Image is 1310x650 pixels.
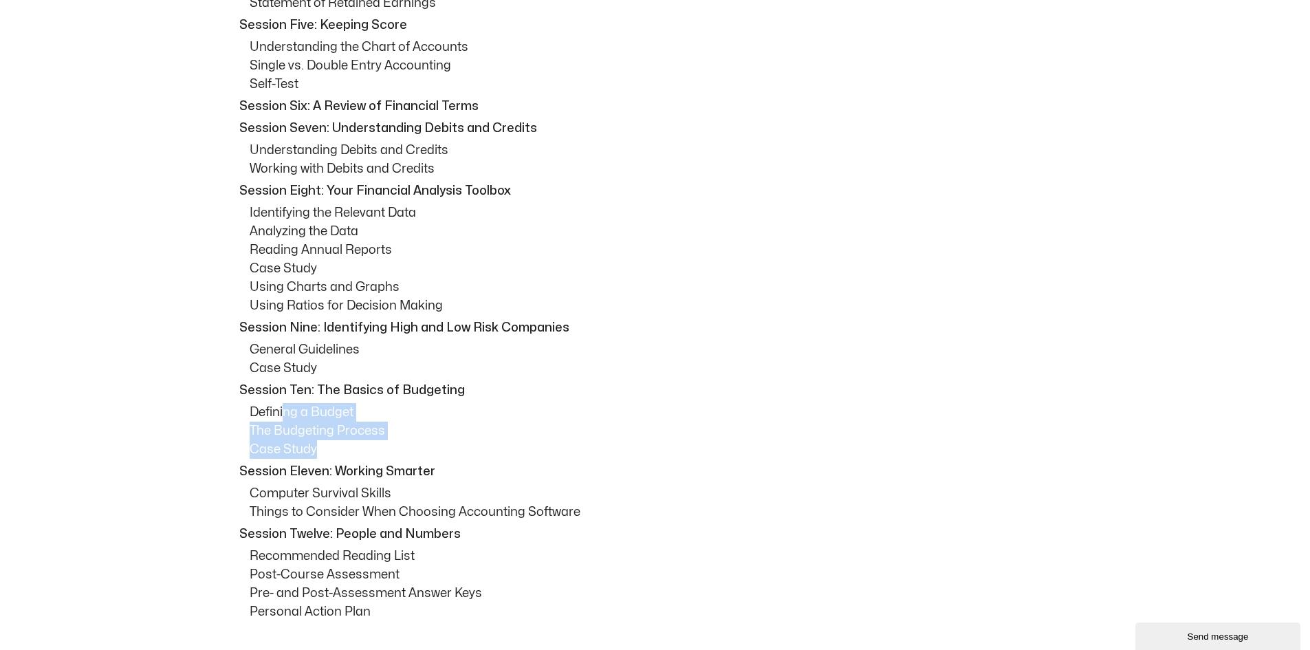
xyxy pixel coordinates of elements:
[250,141,1082,160] p: Understanding Debits and Credits
[239,525,1078,543] p: Session Twelve: People and Numbers
[239,182,1078,200] p: Session Eight: Your Financial Analysis Toolbox
[250,359,1082,378] p: Case Study
[250,75,1082,94] p: Self-Test
[250,603,1082,621] p: Personal Action Plan
[250,241,1082,259] p: Reading Annual Reports
[250,565,1082,584] p: Post-Course Assessment
[250,503,1082,521] p: Things to Consider When Choosing Accounting Software
[1135,620,1303,650] iframe: chat widget
[239,318,1078,337] p: Session Nine: Identifying High and Low Risk Companies
[239,462,1078,481] p: Session Eleven: Working Smarter
[250,296,1082,315] p: Using Ratios for Decision Making
[250,440,1082,459] p: Case Study
[250,547,1082,565] p: Recommended Reading List
[250,259,1082,278] p: Case Study
[239,16,1078,34] p: Session Five: Keeping Score
[250,204,1082,222] p: Identifying the Relevant Data
[250,56,1082,75] p: Single vs. Double Entry Accounting
[250,38,1082,56] p: Understanding the Chart of Accounts
[239,381,1078,400] p: Session Ten: The Basics of Budgeting
[250,160,1082,178] p: Working with Debits and Credits
[250,403,1082,422] p: Defining a Budget
[250,278,1082,296] p: Using Charts and Graphs
[239,119,1078,138] p: Session Seven: Understanding Debits and Credits
[250,422,1082,440] p: The Budgeting Process
[239,97,1078,116] p: Session Six: A Review of Financial Terms
[250,584,1082,603] p: Pre- and Post-Assessment Answer Keys
[250,484,1082,503] p: Computer Survival Skills
[250,340,1082,359] p: General Guidelines
[250,222,1082,241] p: Analyzing the Data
